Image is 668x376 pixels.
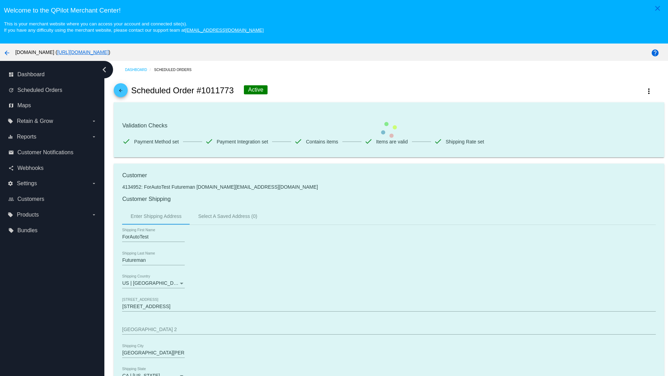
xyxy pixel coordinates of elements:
[8,134,13,140] i: equalizer
[8,87,14,93] i: update
[154,64,198,75] a: Scheduled Orders
[8,225,97,236] a: local_offer Bundles
[17,102,31,109] span: Maps
[8,85,97,96] a: update Scheduled Orders
[17,134,36,140] span: Reports
[17,212,39,218] span: Products
[185,28,264,33] a: [EMAIL_ADDRESS][DOMAIN_NAME]
[17,227,38,234] span: Bundles
[8,103,14,108] i: map
[57,49,109,55] a: [URL][DOMAIN_NAME]
[8,100,97,111] a: map Maps
[244,85,268,94] div: Active
[8,118,13,124] i: local_offer
[8,150,14,155] i: email
[8,165,14,171] i: share
[8,212,13,218] i: local_offer
[17,149,73,156] span: Customer Notifications
[8,72,14,77] i: dashboard
[15,49,110,55] span: [DOMAIN_NAME] ( )
[8,228,14,233] i: local_offer
[8,196,14,202] i: people_outline
[4,21,263,33] small: This is your merchant website where you can access your account and connected site(s). If you hav...
[651,49,659,57] mat-icon: help
[91,118,97,124] i: arrow_drop_down
[91,134,97,140] i: arrow_drop_down
[117,88,125,96] mat-icon: arrow_back
[8,147,97,158] a: email Customer Notifications
[645,87,653,95] mat-icon: more_vert
[17,118,53,124] span: Retain & Grow
[91,212,97,218] i: arrow_drop_down
[8,194,97,205] a: people_outline Customers
[3,49,11,57] mat-icon: arrow_back
[8,69,97,80] a: dashboard Dashboard
[17,196,44,202] span: Customers
[653,4,662,13] mat-icon: close
[125,64,154,75] a: Dashboard
[17,180,37,187] span: Settings
[131,86,234,95] h2: Scheduled Order #1011773
[91,181,97,186] i: arrow_drop_down
[8,181,13,186] i: settings
[99,64,110,75] i: chevron_left
[17,165,43,171] span: Webhooks
[17,71,45,78] span: Dashboard
[17,87,62,93] span: Scheduled Orders
[4,7,664,14] h3: Welcome to the QPilot Merchant Center!
[8,163,97,174] a: share Webhooks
